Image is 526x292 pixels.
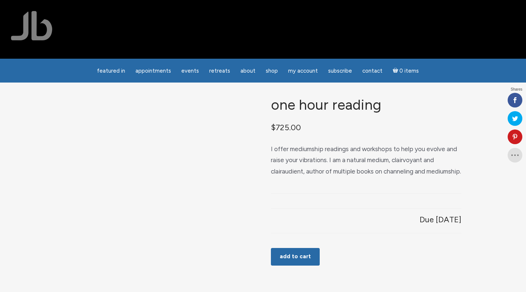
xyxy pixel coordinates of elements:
[358,64,387,78] a: Contact
[135,67,171,74] span: Appointments
[271,97,461,113] h1: One Hour Reading
[131,64,175,78] a: Appointments
[240,67,255,74] span: About
[271,248,320,266] button: Add to cart
[209,67,230,74] span: Retreats
[324,64,356,78] a: Subscribe
[97,67,125,74] span: featured in
[236,64,260,78] a: About
[393,67,400,74] i: Cart
[177,64,203,78] a: Events
[266,67,278,74] span: Shop
[288,67,318,74] span: My Account
[388,63,424,78] a: Cart0 items
[511,88,522,91] span: Shares
[271,145,461,175] span: I offer mediumship readings and workshops to help you evolve and raise your vibrations. I am a na...
[328,67,352,74] span: Subscribe
[11,11,52,40] img: Jamie Butler. The Everyday Medium
[399,68,419,74] span: 0 items
[271,123,276,132] span: $
[420,212,461,227] p: Due [DATE]
[181,67,199,74] span: Events
[205,64,235,78] a: Retreats
[261,64,282,78] a: Shop
[271,123,301,132] bdi: 725.00
[284,64,322,78] a: My Account
[92,64,130,78] a: featured in
[362,67,382,74] span: Contact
